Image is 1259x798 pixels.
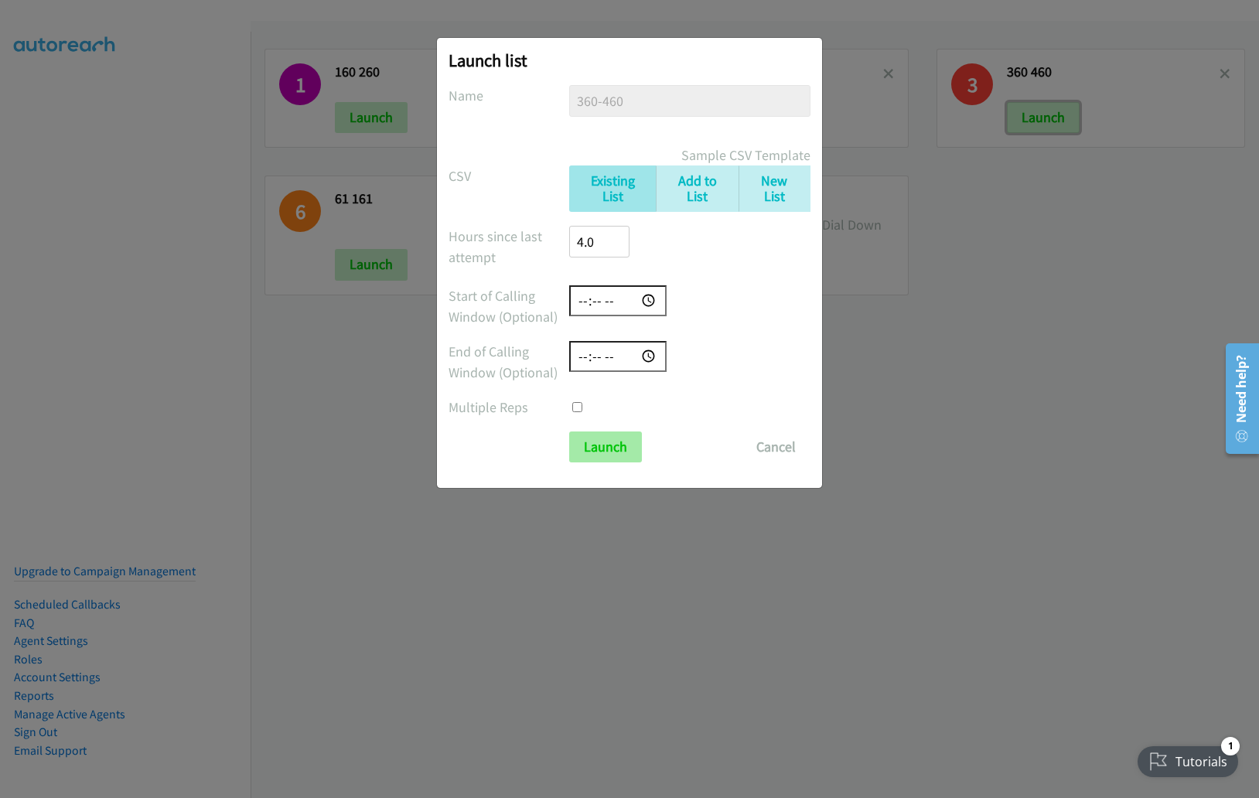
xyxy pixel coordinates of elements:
label: Multiple Reps [449,397,569,418]
a: Existing List [569,165,656,213]
iframe: Checklist [1128,731,1247,786]
label: Hours since last attempt [449,226,569,268]
button: Cancel [742,431,810,462]
label: End of Calling Window (Optional) [449,341,569,383]
h2: Launch list [449,49,810,71]
iframe: Resource Center [1215,337,1259,460]
label: CSV [449,165,569,186]
label: Name [449,85,569,106]
input: Launch [569,431,642,462]
label: Start of Calling Window (Optional) [449,285,569,327]
a: Add to List [656,165,739,213]
a: New List [739,165,810,213]
a: Sample CSV Template [681,145,810,165]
